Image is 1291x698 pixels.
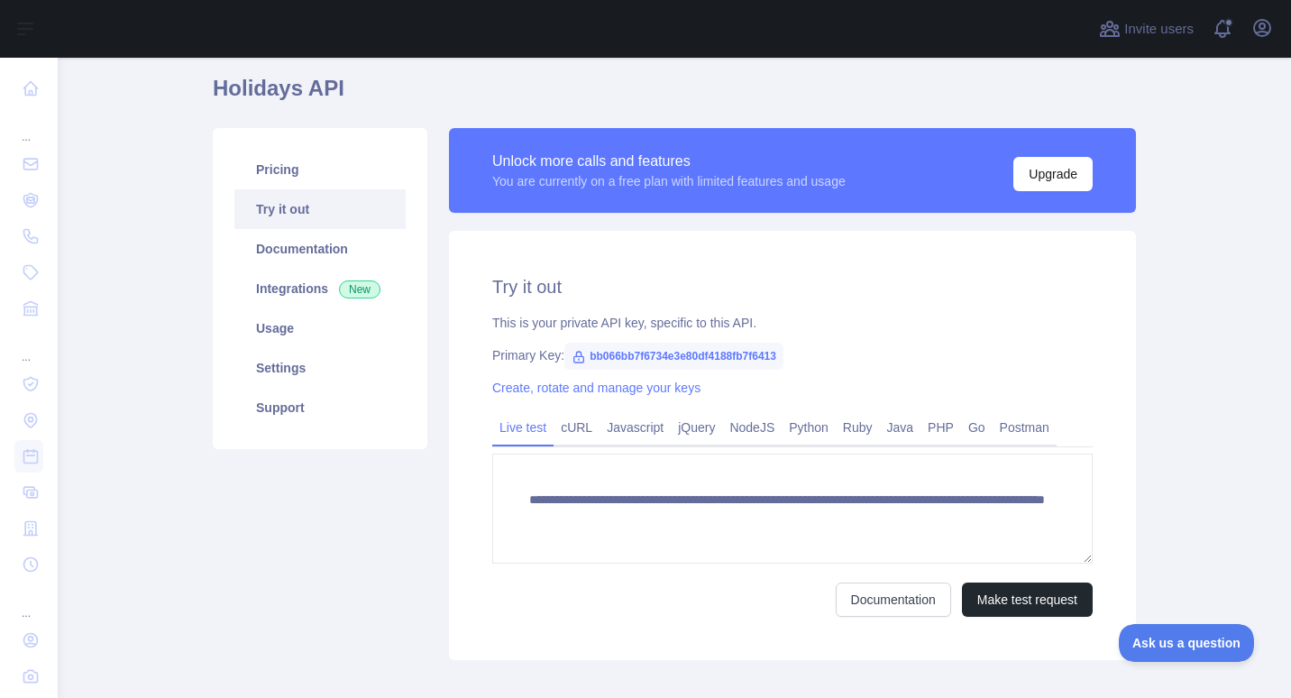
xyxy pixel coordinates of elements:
a: Integrations New [234,269,406,308]
a: NodeJS [722,413,782,442]
div: ... [14,584,43,620]
button: Make test request [962,583,1093,617]
h2: Try it out [492,274,1093,299]
a: Documentation [234,229,406,269]
a: jQuery [671,413,722,442]
a: Usage [234,308,406,348]
a: Java [880,413,921,442]
a: Settings [234,348,406,388]
a: Javascript [600,413,671,442]
button: Invite users [1095,14,1197,43]
a: Pricing [234,150,406,189]
div: ... [14,108,43,144]
div: This is your private API key, specific to this API. [492,314,1093,332]
button: Upgrade [1013,157,1093,191]
a: Create, rotate and manage your keys [492,381,700,395]
a: Live test [492,413,554,442]
span: New [339,280,380,298]
a: Python [782,413,836,442]
a: Postman [993,413,1057,442]
div: Primary Key: [492,346,1093,364]
div: Unlock more calls and features [492,151,846,172]
h1: Holidays API [213,74,1136,117]
span: Invite users [1124,19,1194,40]
iframe: Toggle Customer Support [1119,624,1255,662]
span: bb066bb7f6734e3e80df4188fb7f6413 [564,343,783,370]
div: You are currently on a free plan with limited features and usage [492,172,846,190]
a: Ruby [836,413,880,442]
a: Go [961,413,993,442]
a: cURL [554,413,600,442]
a: Support [234,388,406,427]
a: Documentation [836,583,951,617]
div: ... [14,328,43,364]
a: Try it out [234,189,406,229]
a: PHP [920,413,961,442]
